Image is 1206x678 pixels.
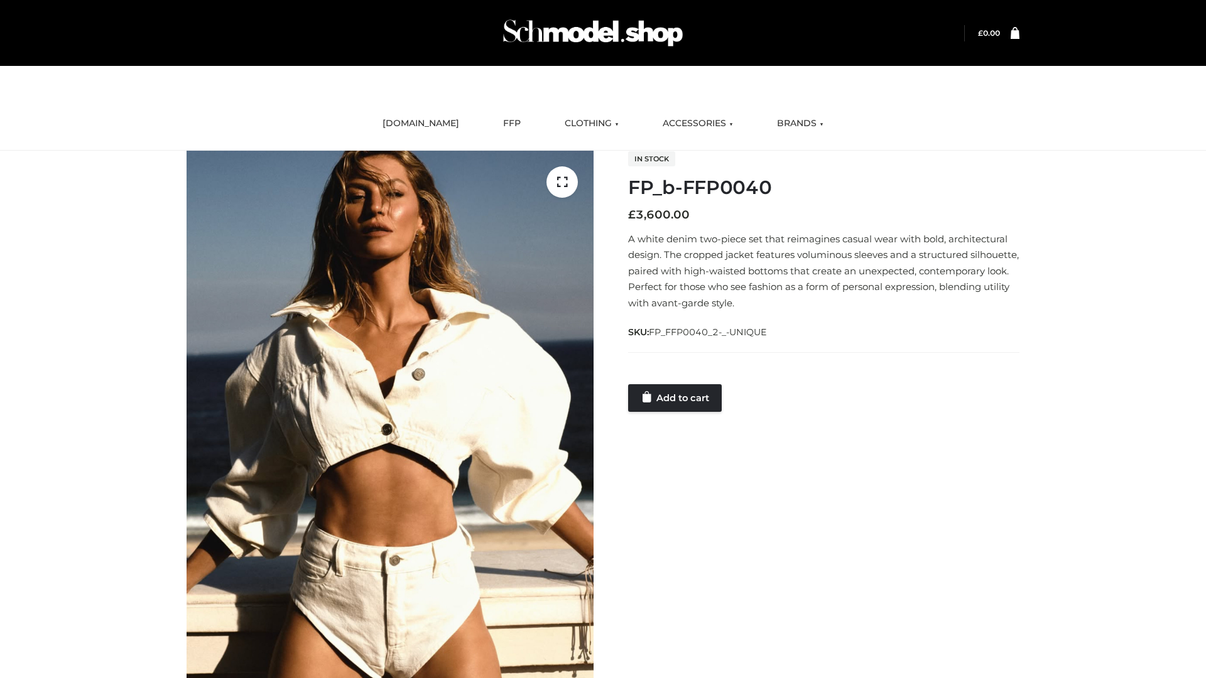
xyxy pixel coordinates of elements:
span: FP_FFP0040_2-_-UNIQUE [649,326,767,338]
bdi: 3,600.00 [628,208,690,222]
a: BRANDS [768,110,833,137]
a: £0.00 [978,28,1000,38]
span: £ [978,28,983,38]
a: ACCESSORIES [653,110,742,137]
img: Schmodel Admin 964 [499,8,687,58]
a: CLOTHING [555,110,628,137]
span: SKU: [628,325,768,340]
span: In stock [628,151,675,166]
p: A white denim two-piece set that reimagines casual wear with bold, architectural design. The crop... [628,231,1019,311]
bdi: 0.00 [978,28,1000,38]
span: £ [628,208,636,222]
h1: FP_b-FFP0040 [628,176,1019,199]
a: FFP [494,110,530,137]
a: [DOMAIN_NAME] [373,110,469,137]
a: Add to cart [628,384,722,412]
